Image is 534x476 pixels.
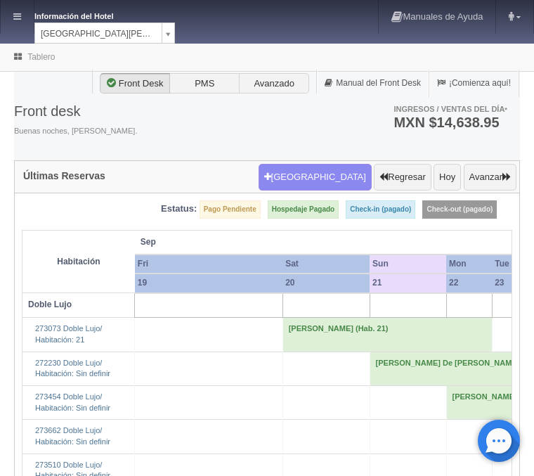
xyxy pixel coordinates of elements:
label: PMS [169,73,240,94]
button: Regresar [374,164,431,191]
span: [GEOGRAPHIC_DATA][PERSON_NAME] [41,23,156,44]
h3: MXN $14,638.95 [393,115,507,129]
label: Check-out (pagado) [422,200,497,219]
label: Front Desk [100,73,170,94]
th: 23 [492,274,512,292]
a: Manual del Front Desk [317,70,429,97]
strong: Habitación [57,257,100,266]
h4: Últimas Reservas [23,171,105,181]
label: Avanzado [239,73,309,94]
th: Tue [492,255,512,274]
span: Ingresos / Ventas del día [393,105,507,113]
th: 19 [135,274,282,292]
dt: Información del Hotel [34,7,147,22]
th: Sun [370,255,446,274]
span: Buenas noches, [PERSON_NAME]. [14,126,137,137]
button: Hoy [434,164,461,191]
th: 22 [446,274,492,292]
th: 20 [282,274,370,292]
th: 21 [370,274,446,292]
a: 273662 Doble Lujo/Habitación: Sin definir [35,426,110,446]
td: [PERSON_NAME] (Hab. 21) [282,318,492,352]
th: Sat [282,255,370,274]
th: Fri [135,255,282,274]
label: Estatus: [161,202,197,216]
a: 273454 Doble Lujo/Habitación: Sin definir [35,392,110,412]
label: Check-in (pagado) [346,200,415,219]
span: Sep [141,236,364,248]
label: Pago Pendiente [200,200,261,219]
a: ¡Comienza aquí! [429,70,519,97]
b: Doble Lujo [28,300,72,309]
a: 273073 Doble Lujo/Habitación: 21 [35,324,102,344]
a: 272230 Doble Lujo/Habitación: Sin definir [35,359,110,378]
a: [GEOGRAPHIC_DATA][PERSON_NAME] [34,22,175,44]
button: Avanzar [464,164,516,191]
th: Mon [446,255,492,274]
button: [GEOGRAPHIC_DATA] [259,164,372,191]
a: Tablero [27,52,55,62]
h3: Front desk [14,103,137,119]
label: Hospedaje Pagado [268,200,339,219]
